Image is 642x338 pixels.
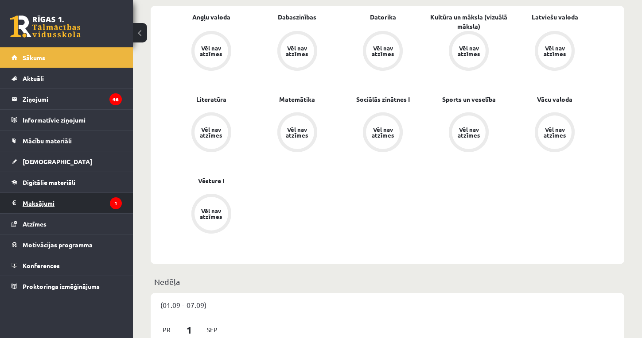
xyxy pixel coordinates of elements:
[370,127,395,138] div: Vēl nav atzīmes
[542,127,567,138] div: Vēl nav atzīmes
[176,323,203,337] span: 1
[356,95,410,104] a: Sociālās zinātnes I
[456,45,481,57] div: Vēl nav atzīmes
[168,31,254,73] a: Vēl nav atzīmes
[199,208,224,219] div: Vēl nav atzīmes
[542,45,567,57] div: Vēl nav atzīmes
[23,261,60,269] span: Konferences
[12,276,122,296] a: Proktoringa izmēģinājums
[254,112,340,154] a: Vēl nav atzīmes
[12,131,122,151] a: Mācību materiāli
[203,323,222,337] span: Sep
[10,15,81,38] a: Rīgas 1. Tālmācības vidusskola
[285,45,310,57] div: Vēl nav atzīmes
[23,89,122,109] legend: Ziņojumi
[370,12,396,22] a: Datorika
[442,95,496,104] a: Sports un veselība
[340,112,426,154] a: Vēl nav atzīmes
[278,12,316,22] a: Dabaszinības
[23,157,92,165] span: [DEMOGRAPHIC_DATA]
[23,54,45,61] span: Sākums
[23,282,100,290] span: Proktoringa izmēģinājums
[196,95,226,104] a: Literatūra
[12,47,122,68] a: Sākums
[12,110,122,130] a: Informatīvie ziņojumi
[456,127,481,138] div: Vēl nav atzīmes
[12,193,122,213] a: Maksājumi1
[23,241,93,249] span: Motivācijas programma
[109,93,122,105] i: 46
[12,255,122,276] a: Konferences
[23,74,44,82] span: Aktuāli
[23,220,47,228] span: Atzīmes
[512,112,598,154] a: Vēl nav atzīmes
[23,193,122,213] legend: Maksājumi
[370,45,395,57] div: Vēl nav atzīmes
[199,45,224,57] div: Vēl nav atzīmes
[12,89,122,109] a: Ziņojumi46
[254,31,340,73] a: Vēl nav atzīmes
[168,112,254,154] a: Vēl nav atzīmes
[199,127,224,138] div: Vēl nav atzīmes
[279,95,315,104] a: Matemātika
[426,12,512,31] a: Kultūra un māksla (vizuālā māksla)
[12,234,122,255] a: Motivācijas programma
[198,176,224,185] a: Vēsture I
[532,12,578,22] a: Latviešu valoda
[285,127,310,138] div: Vēl nav atzīmes
[340,31,426,73] a: Vēl nav atzīmes
[12,68,122,88] a: Aktuāli
[23,137,72,145] span: Mācību materiāli
[23,110,122,130] legend: Informatīvie ziņojumi
[192,12,230,22] a: Angļu valoda
[426,112,512,154] a: Vēl nav atzīmes
[426,31,512,73] a: Vēl nav atzīmes
[151,293,624,317] div: (01.09 - 07.09)
[110,197,122,209] i: 1
[157,323,176,337] span: Pr
[12,172,122,192] a: Digitālie materiāli
[537,95,572,104] a: Vācu valoda
[512,31,598,73] a: Vēl nav atzīmes
[23,178,75,186] span: Digitālie materiāli
[168,194,254,235] a: Vēl nav atzīmes
[12,214,122,234] a: Atzīmes
[154,276,621,288] p: Nedēļa
[12,151,122,172] a: [DEMOGRAPHIC_DATA]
